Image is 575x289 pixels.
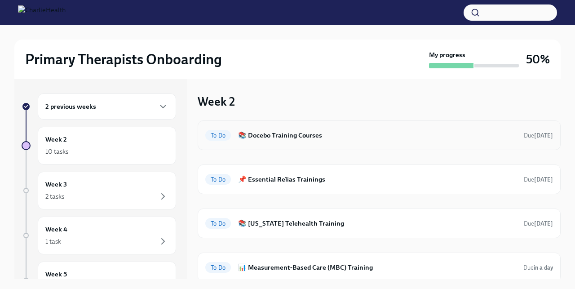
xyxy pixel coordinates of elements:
span: To Do [205,220,231,227]
a: To Do📊 Measurement-Based Care (MBC) TrainingDuein a day [205,260,553,275]
div: 10 tasks [45,147,68,156]
span: August 18th, 2025 07:00 [524,219,553,228]
h6: Week 3 [45,179,67,189]
strong: in a day [534,264,553,271]
a: Week 41 task [22,217,176,254]
span: Due [524,176,553,183]
a: To Do📚 Docebo Training CoursesDue[DATE] [205,128,553,142]
img: CharlieHealth [18,5,66,20]
span: To Do [205,132,231,139]
h6: 📚 [US_STATE] Telehealth Training [238,218,517,228]
span: To Do [205,176,231,183]
span: Due [523,264,553,271]
span: Due [524,220,553,227]
span: August 19th, 2025 07:00 [524,131,553,140]
h6: 📊 Measurement-Based Care (MBC) Training [238,262,516,272]
div: 2 tasks [45,192,64,201]
a: To Do📌 Essential Relias TrainingsDue[DATE] [205,172,553,187]
strong: [DATE] [534,176,553,183]
strong: [DATE] [534,132,553,139]
h3: 50% [526,51,550,67]
div: 2 previous weeks [38,93,176,120]
strong: My progress [429,50,465,59]
a: Week 210 tasks [22,127,176,165]
h6: Week 4 [45,224,67,234]
h2: Primary Therapists Onboarding [25,50,222,68]
span: August 13th, 2025 07:00 [523,263,553,272]
h6: 📚 Docebo Training Courses [238,130,517,140]
div: 1 task [45,237,61,246]
span: Due [524,132,553,139]
a: Week 32 tasks [22,172,176,209]
h6: 2 previous weeks [45,102,96,111]
h6: Week 2 [45,134,67,144]
strong: [DATE] [534,220,553,227]
span: To Do [205,264,231,271]
span: August 18th, 2025 07:00 [524,175,553,184]
a: To Do📚 [US_STATE] Telehealth TrainingDue[DATE] [205,216,553,231]
h6: Week 5 [45,269,67,279]
h3: Week 2 [198,93,235,110]
h6: 📌 Essential Relias Trainings [238,174,517,184]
